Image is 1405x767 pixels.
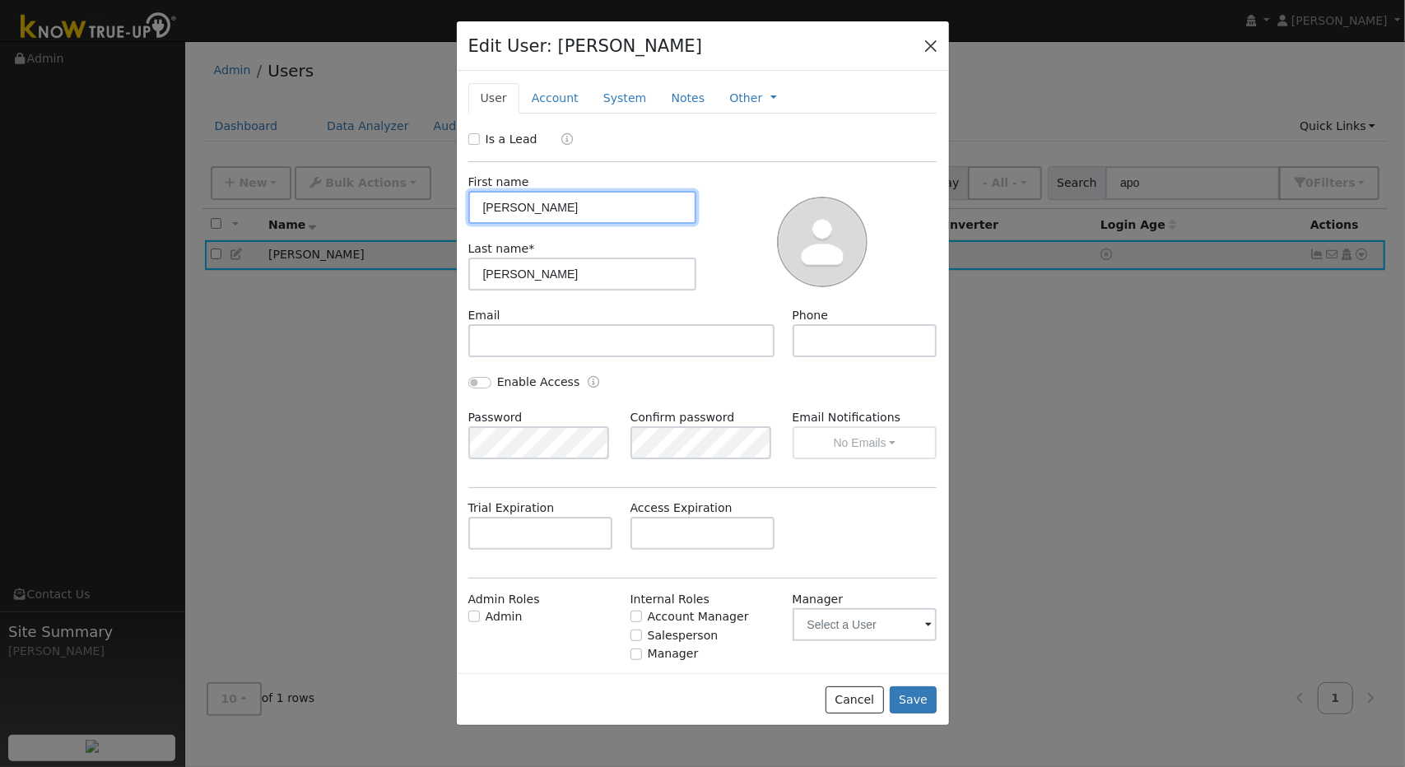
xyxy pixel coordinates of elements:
a: User [468,83,519,114]
label: Trial Expiration [468,500,555,517]
label: Salesperson [648,627,719,644]
label: Manager [793,591,844,608]
span: Required [528,242,534,255]
button: Cancel [826,686,884,714]
input: Account Manager [630,611,642,622]
label: Enable Access [497,374,580,391]
h4: Edit User: [PERSON_NAME] [468,33,703,59]
input: Salesperson [630,630,642,641]
label: Confirm password [630,409,735,426]
a: Other [729,90,762,107]
a: Lead [550,131,574,150]
label: Admin [486,608,523,625]
input: Manager [630,648,642,660]
input: Admin [468,611,480,622]
label: Phone [793,307,829,324]
label: Password [468,409,523,426]
input: Select a User [793,608,937,641]
label: Is a Lead [486,131,537,148]
label: Email Notifications [793,409,937,426]
label: Email [468,307,500,324]
label: Account Manager [648,608,749,625]
a: Account [519,83,591,114]
label: Access Expiration [630,500,733,517]
label: Manager [648,645,699,662]
label: Last name [468,240,535,258]
label: Internal Roles [630,591,709,608]
input: Is a Lead [468,133,480,145]
button: Save [890,686,937,714]
a: Enable Access [588,374,599,393]
label: Admin Roles [468,591,540,608]
label: First name [468,174,529,191]
a: System [591,83,659,114]
a: Notes [658,83,717,114]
